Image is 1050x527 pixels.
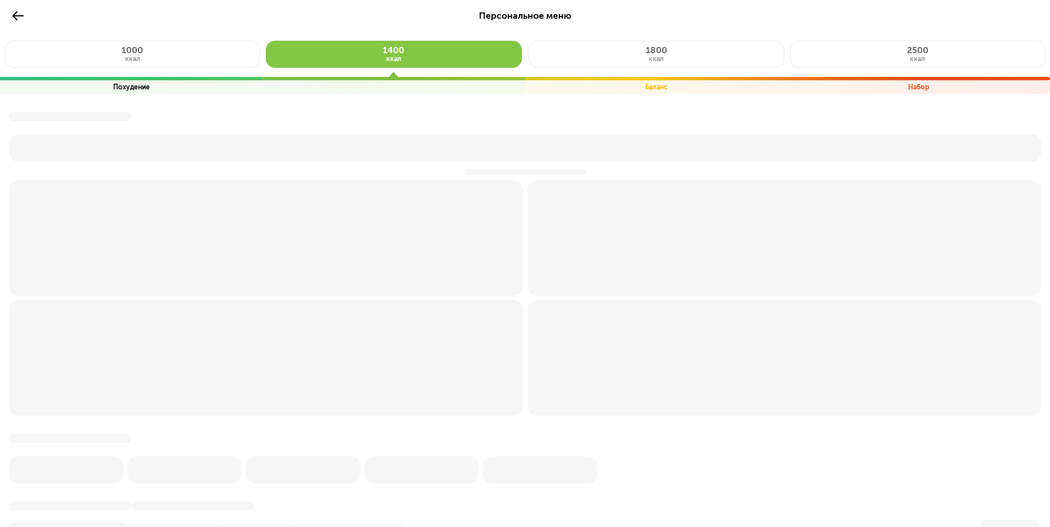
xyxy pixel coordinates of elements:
[266,41,521,68] button: 1400ккал
[386,55,401,63] span: ккал
[125,55,140,63] span: ккал
[646,45,667,55] span: 1800
[790,41,1045,68] button: 2500ккал
[645,83,668,92] p: Баланс
[479,10,572,21] span: Персональное меню
[908,83,929,92] p: Набор
[122,45,143,55] span: 1000
[113,83,150,92] p: Похудение
[529,41,784,68] button: 1800ккал
[383,45,404,55] span: 1400
[910,55,925,63] span: ккал
[649,55,664,63] span: ккал
[5,41,260,68] button: 1000ккал
[907,45,928,55] span: 2500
